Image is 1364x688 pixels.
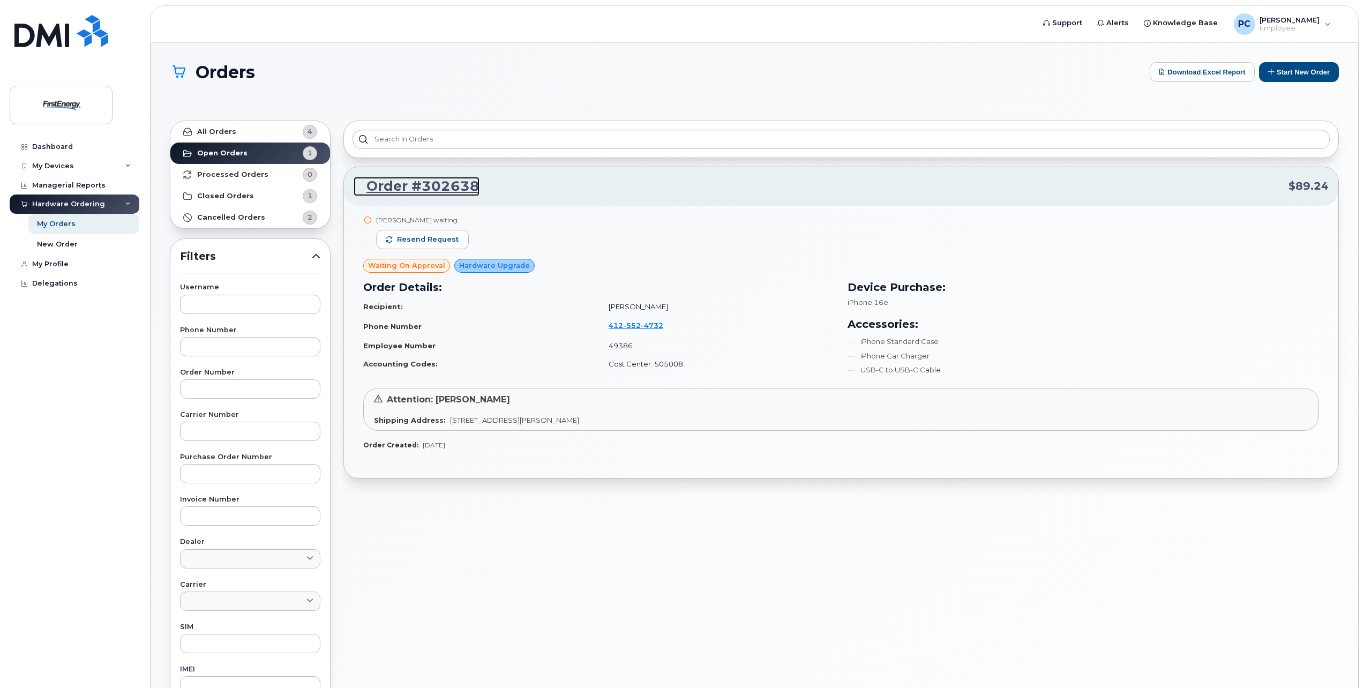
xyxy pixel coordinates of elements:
li: iPhone Car Charger [848,351,1319,361]
span: $89.24 [1288,178,1329,194]
li: USB-C to USB-C Cable [848,365,1319,375]
a: All Orders4 [170,121,330,143]
label: Username [180,284,320,291]
label: IMEI [180,666,320,673]
input: Search in orders [353,130,1330,149]
span: 1 [308,148,312,158]
iframe: Messenger Launcher [1317,641,1356,680]
label: SIM [180,624,320,631]
a: 4125524732 [609,321,676,330]
button: Download Excel Report [1150,62,1255,82]
strong: Closed Orders [197,192,254,200]
strong: Recipient: [363,302,403,311]
button: Resend request [376,230,469,249]
span: 1 [308,191,312,201]
div: [PERSON_NAME] waiting [376,215,469,225]
span: 4 [308,126,312,137]
a: Cancelled Orders2 [170,207,330,228]
h3: Order Details: [363,279,835,295]
label: Phone Number [180,327,320,334]
h3: Device Purchase: [848,279,1319,295]
td: 49386 [599,336,835,355]
strong: Employee Number [363,341,436,350]
span: Attention: [PERSON_NAME] [387,394,510,405]
label: Carrier Number [180,412,320,418]
span: 552 [623,321,641,330]
strong: Open Orders [197,149,248,158]
td: Cost Center: 505008 [599,355,835,373]
td: [PERSON_NAME] [599,297,835,316]
h3: Accessories: [848,316,1319,332]
span: 2 [308,212,312,222]
span: iPhone 16e [848,298,888,306]
label: Purchase Order Number [180,454,320,461]
strong: Accounting Codes: [363,360,438,368]
span: Hardware Upgrade [459,260,530,271]
label: Dealer [180,539,320,545]
button: Start New Order [1259,62,1339,82]
strong: Order Created: [363,441,418,449]
span: 412 [609,321,663,330]
span: Orders [196,63,255,81]
span: 0 [308,169,312,180]
li: iPhone Standard Case [848,336,1319,347]
span: Resend request [397,235,459,244]
strong: Shipping Address: [374,416,446,424]
label: Carrier [180,581,320,588]
span: [STREET_ADDRESS][PERSON_NAME] [450,416,579,424]
span: 4732 [641,321,663,330]
strong: Processed Orders [197,170,268,179]
a: Closed Orders1 [170,185,330,207]
strong: Phone Number [363,322,422,331]
a: Processed Orders0 [170,164,330,185]
span: Filters [180,249,312,264]
strong: All Orders [197,128,236,136]
a: Order #302638 [354,177,479,196]
span: [DATE] [423,441,445,449]
a: Open Orders1 [170,143,330,164]
span: Waiting On Approval [368,260,445,271]
label: Order Number [180,369,320,376]
strong: Cancelled Orders [197,213,265,222]
label: Invoice Number [180,496,320,503]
